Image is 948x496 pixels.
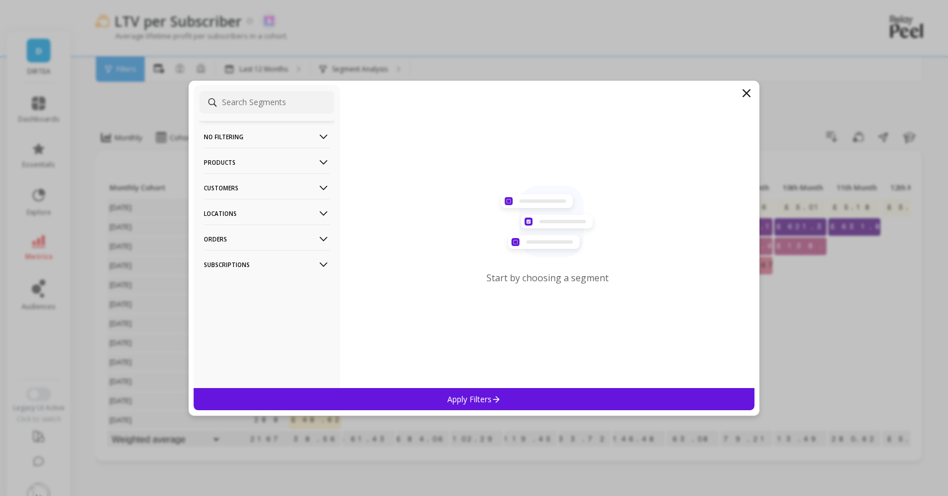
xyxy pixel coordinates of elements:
p: Start by choosing a segment [486,272,609,284]
p: Locations [204,199,330,228]
p: No filtering [204,122,330,151]
p: Customers [204,173,330,202]
input: Search Segments [199,91,334,114]
p: Orders [204,224,330,253]
p: Subscriptions [204,250,330,279]
p: Apply Filters [447,394,501,405]
p: Products [204,148,330,177]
